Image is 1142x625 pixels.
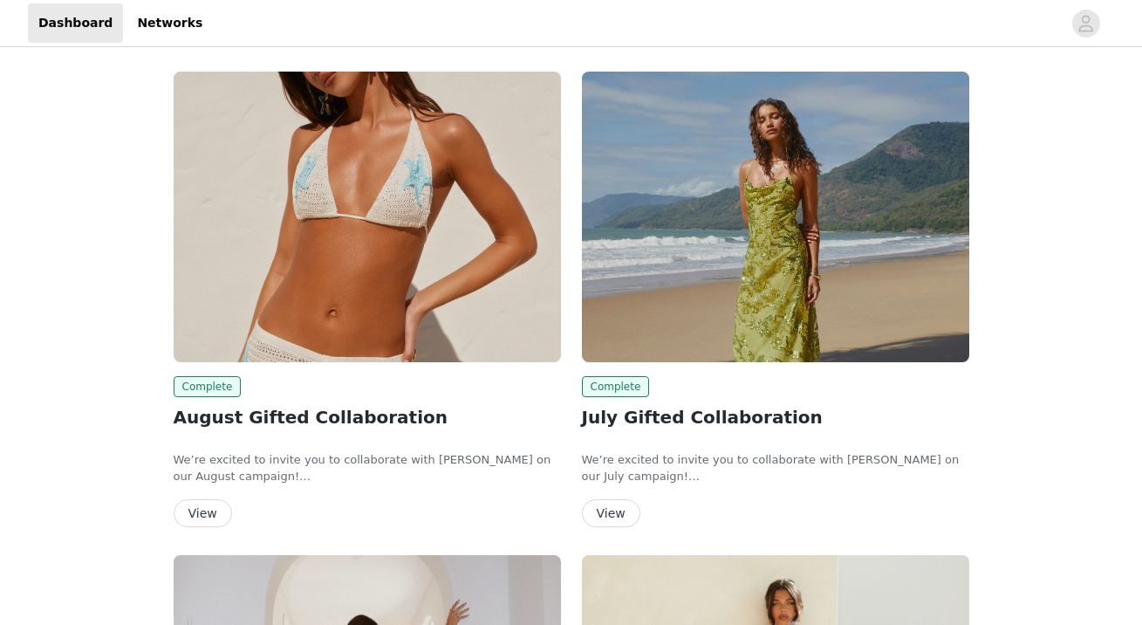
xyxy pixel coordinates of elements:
[1077,10,1094,38] div: avatar
[174,499,232,527] button: View
[174,376,242,397] span: Complete
[582,376,650,397] span: Complete
[174,404,561,430] h2: August Gifted Collaboration
[127,3,213,43] a: Networks
[174,451,561,485] p: We’re excited to invite you to collaborate with [PERSON_NAME] on our August campaign!
[582,451,969,485] p: We’re excited to invite you to collaborate with [PERSON_NAME] on our July campaign!
[174,507,232,520] a: View
[28,3,123,43] a: Dashboard
[174,72,561,362] img: Peppermayo USA
[582,499,640,527] button: View
[582,72,969,362] img: Peppermayo USA
[582,507,640,520] a: View
[582,404,969,430] h2: July Gifted Collaboration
